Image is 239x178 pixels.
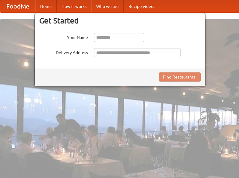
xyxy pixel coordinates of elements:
[91,0,124,12] a: Who we are
[57,0,91,12] a: How it works
[0,0,35,12] a: FoodMe
[39,48,88,56] label: Delivery Address
[39,16,201,25] h3: Get Started
[39,33,88,40] label: Your Name
[35,0,57,12] a: Home
[124,0,160,12] a: Recipe videos
[159,72,201,82] button: Find Restaurants!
